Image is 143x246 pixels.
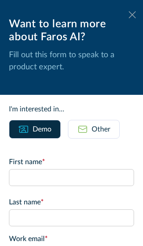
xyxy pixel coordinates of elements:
label: First name [9,157,134,167]
div: I'm interested in... [9,104,134,115]
label: Last name [9,197,134,208]
label: Work email [9,233,134,244]
div: Want to learn more about Faros AI? [9,18,134,44]
p: Fill out this form to speak to a product expert. [9,49,134,73]
div: Demo [33,124,51,135]
div: Other [92,124,110,135]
